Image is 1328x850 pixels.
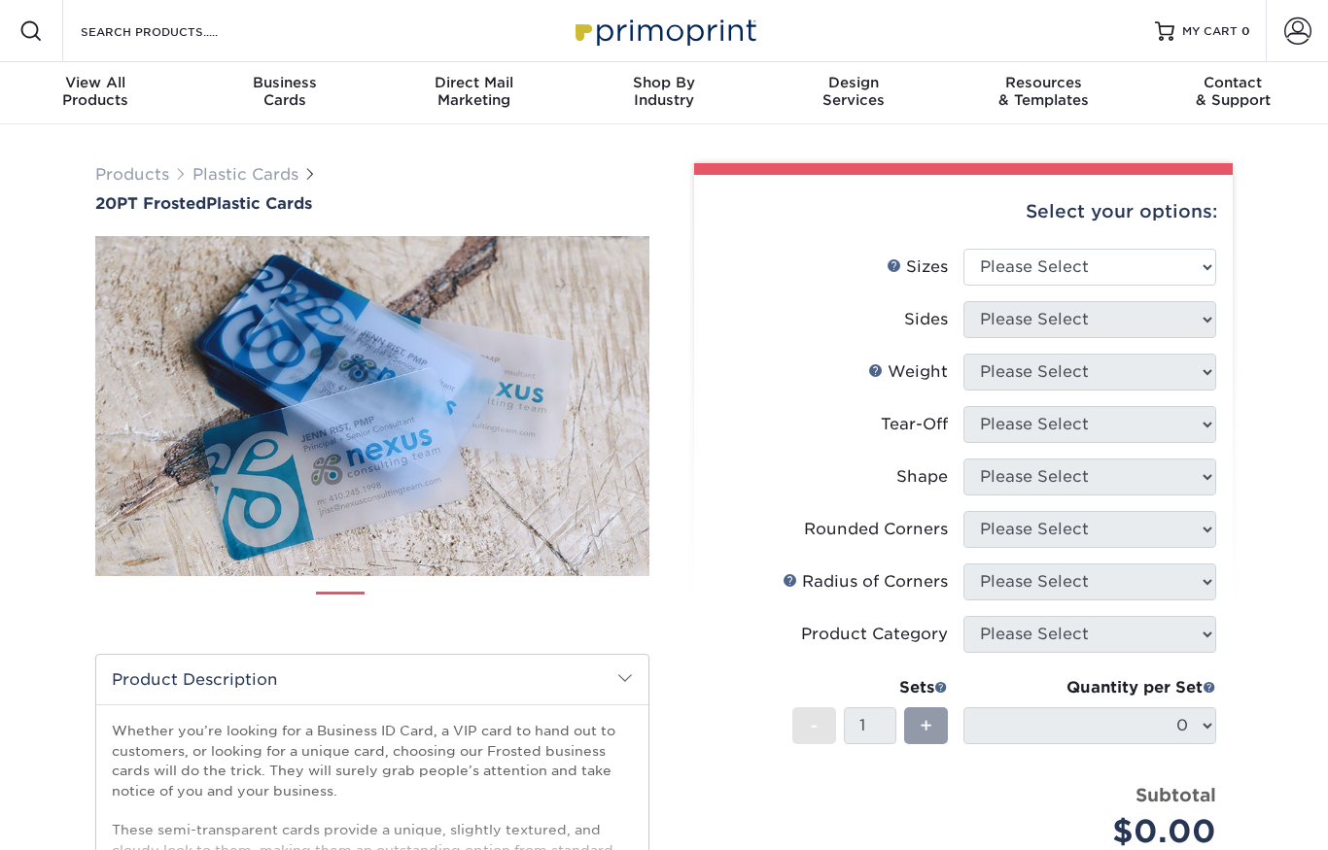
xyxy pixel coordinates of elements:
img: Plastic Cards 02 [381,584,430,632]
div: Shape [896,465,948,489]
div: Services [759,74,949,109]
a: Resources& Templates [949,62,1138,124]
div: & Support [1138,74,1328,109]
div: Product Category [801,623,948,646]
div: Rounded Corners [804,518,948,541]
a: Contact& Support [1138,62,1328,124]
div: Sets [792,676,948,699]
a: Plastic Cards [192,165,298,184]
strong: Subtotal [1136,784,1216,805]
span: Business [190,74,379,91]
div: Industry [569,74,758,109]
a: Products [95,165,169,184]
div: Quantity per Set [963,676,1216,699]
span: - [810,711,819,740]
div: Select your options: [710,175,1217,249]
span: Shop By [569,74,758,91]
div: Weight [868,360,948,384]
div: Cards [190,74,379,109]
a: Shop ByIndustry [569,62,758,124]
img: Primoprint [567,10,761,51]
img: 20PT Frosted 01 [95,215,649,597]
span: + [920,711,932,740]
a: Direct MailMarketing [379,62,569,124]
a: 20PT FrostedPlastic Cards [95,194,649,213]
img: Plastic Cards 01 [316,585,365,633]
a: BusinessCards [190,62,379,124]
span: Direct Mail [379,74,569,91]
div: Marketing [379,74,569,109]
input: SEARCH PRODUCTS..... [79,19,268,43]
div: Radius of Corners [783,570,948,594]
div: & Templates [949,74,1138,109]
h2: Product Description [96,655,648,704]
span: 0 [1241,24,1250,38]
span: MY CART [1182,23,1238,40]
span: Contact [1138,74,1328,91]
div: Tear-Off [881,413,948,436]
span: Resources [949,74,1138,91]
h1: Plastic Cards [95,194,649,213]
a: DesignServices [759,62,949,124]
div: Sides [904,308,948,331]
span: Design [759,74,949,91]
div: Sizes [887,255,948,279]
span: 20PT Frosted [95,194,206,213]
